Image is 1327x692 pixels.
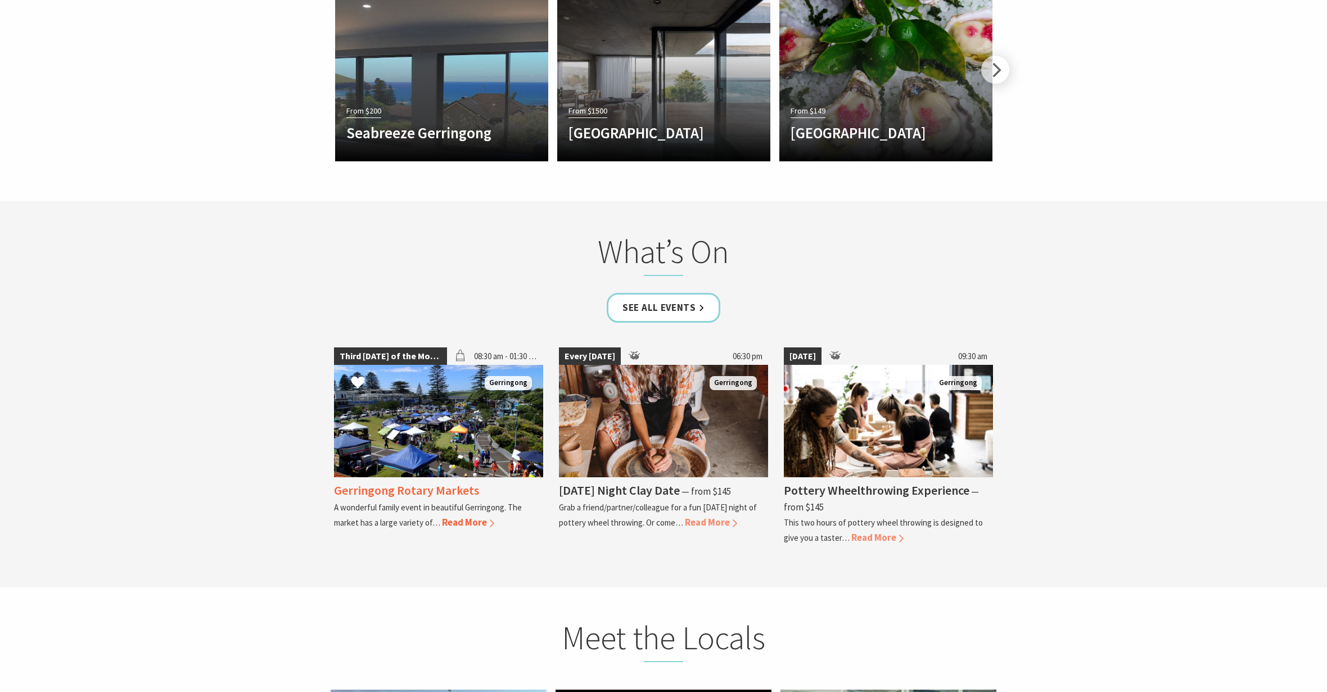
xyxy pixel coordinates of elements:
h4: Gerringong Rotary Markets [334,482,479,498]
a: [DATE] 09:30 am Picture of a group of people sitting at a pottery wheel making pots with clay a G... [784,347,993,545]
span: [DATE] [784,347,822,365]
p: A wonderful family event in beautiful Gerringong. The market has a large variety of… [334,502,522,528]
h2: What’s On [443,232,884,276]
button: Click to Favourite Gerringong Rotary Markets [340,364,376,402]
span: From $200 [346,105,381,117]
span: Read More [685,516,737,528]
span: Gerringong [710,376,757,390]
span: Read More [442,516,494,528]
span: 09:30 am [953,347,993,365]
span: From $1500 [568,105,607,117]
span: ⁠— from $145 [681,485,731,497]
p: This two hours of pottery wheel throwing is designed to give you a taster… [784,517,983,543]
span: Every [DATE] [559,347,621,365]
span: 06:30 pm [727,347,768,365]
h4: [DATE] Night Clay Date [559,482,680,498]
p: Grab a friend/partner/colleague for a fun [DATE] night of pottery wheel throwing. Or come… [559,502,757,528]
span: Third [DATE] of the Month [334,347,447,365]
span: Gerringong [485,376,532,390]
span: From $149 [791,105,825,117]
img: Christmas Market and Street Parade [334,365,543,477]
h4: [GEOGRAPHIC_DATA] [568,124,727,142]
a: Every [DATE] 06:30 pm Photo shows female sitting at pottery wheel with hands on a ball of clay Ge... [559,347,768,545]
h4: [GEOGRAPHIC_DATA] [791,124,949,142]
h4: Pottery Wheelthrowing Experience [784,482,969,498]
img: Photo shows female sitting at pottery wheel with hands on a ball of clay [559,365,768,477]
h4: Seabreeze Gerringong [346,124,505,142]
span: 08:30 am - 01:30 pm [468,347,543,365]
h2: Meet the Locals [443,618,884,662]
a: See all Events [607,293,720,323]
img: Picture of a group of people sitting at a pottery wheel making pots with clay a [784,365,993,477]
a: Third [DATE] of the Month 08:30 am - 01:30 pm Christmas Market and Street Parade Gerringong Gerri... [334,347,543,545]
span: Gerringong [935,376,982,390]
span: Read More [851,531,904,544]
span: ⁠— from $145 [784,485,979,513]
